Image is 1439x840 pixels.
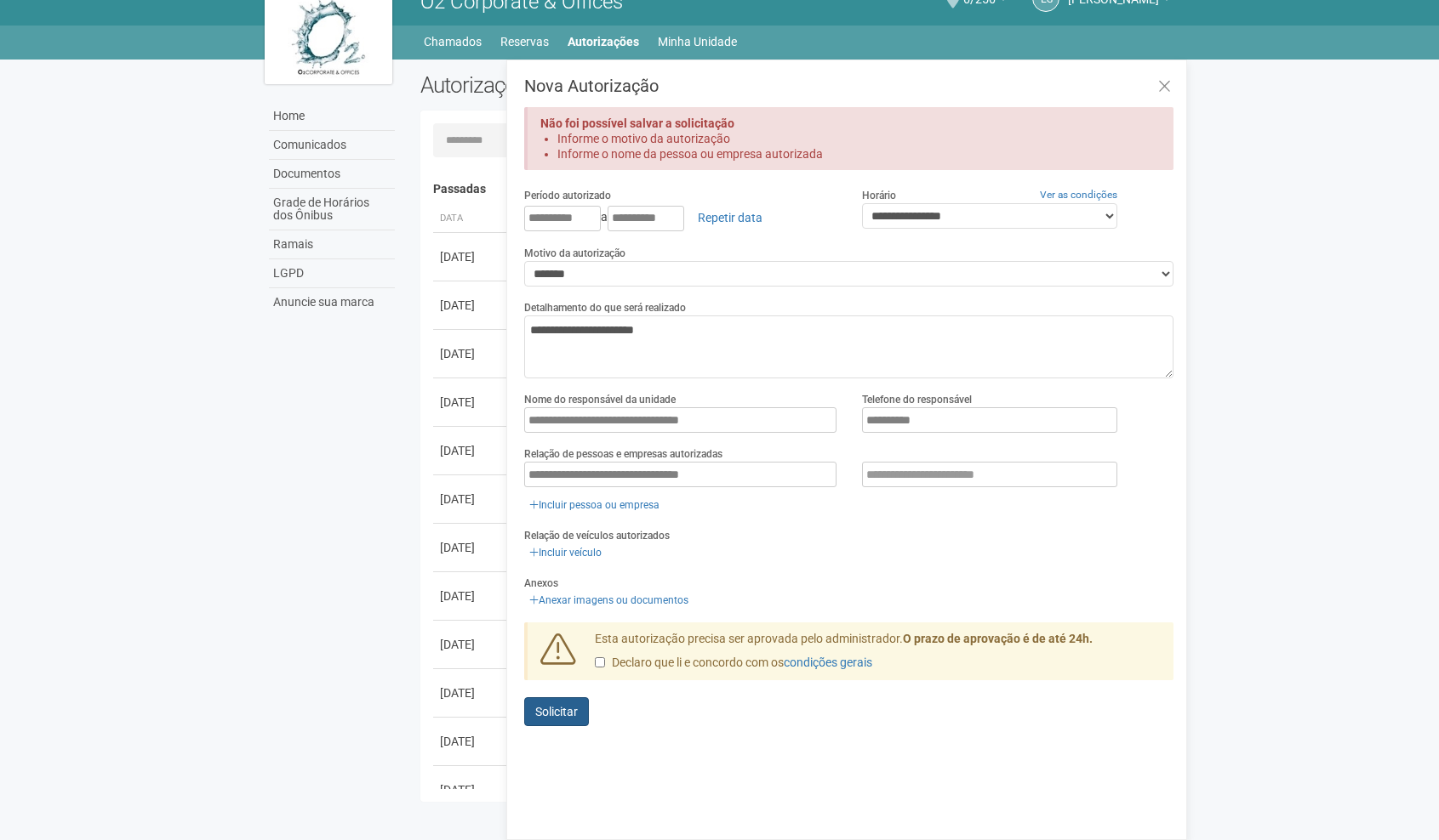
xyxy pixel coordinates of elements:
[440,781,503,798] div: [DATE]
[524,528,670,543] label: Relação de veículos autorizados
[658,30,737,54] a: Minha Unidade
[269,189,395,230] a: Grade de Horários dos Ônibus
[440,394,503,411] div: [DATE]
[440,442,503,459] div: [DATE]
[557,131,1144,146] li: Informe o motivo da autorização
[595,655,872,672] label: Declaro que li e concordo com os
[440,636,503,653] div: [DATE]
[269,102,395,131] a: Home
[440,539,503,556] div: [DATE]
[524,77,1173,94] h3: Nova Autorização
[862,188,896,203] label: Horário
[420,72,785,98] h2: Autorizações
[440,248,503,265] div: [DATE]
[524,543,607,562] a: Incluir veículo
[524,576,558,591] label: Anexos
[535,705,578,718] span: Solicitar
[269,160,395,189] a: Documentos
[595,657,605,667] input: Declaro que li e concordo com oscondições gerais
[433,205,510,233] th: Data
[500,30,549,54] a: Reservas
[524,446,722,462] label: Relação de pessoas e empresas autorizadas
[269,259,395,288] a: LGPD
[440,345,503,362] div: [DATE]
[524,392,676,407] label: Nome do responsável da unidade
[540,116,734,130] strong: Não foi possível salvar a solicitação
[440,733,503,750] div: [DATE]
[440,491,503,508] div: [DATE]
[582,631,1174,680] div: Esta autorização precisa ser aprovada pelo administrador.
[557,146,1144,162] li: Informe o nome da pessoa ou empresa autorizada
[687,203,774,232] a: Repetir data
[862,392,972,407] label: Telefone do responsável
[524,246,625,261] label: Motivo da autorização
[524,203,837,232] div: a
[524,300,686,315] label: Detalhamento do que será realizado
[524,188,611,203] label: Período autorizado
[269,230,395,259] a: Ramais
[424,30,482,54] a: Chamados
[440,297,503,314] div: [DATE]
[269,288,395,316] a: Anuncie sua marca
[269,131,395,160] a: Comunicados
[433,183,1162,196] h4: Passadas
[440,684,503,701] div: [DATE]
[903,632,1093,645] strong: O prazo de aprovação é de até 24h.
[1040,189,1117,201] a: Ver as condições
[524,697,589,726] button: Solicitar
[524,496,665,514] a: Incluir pessoa ou empresa
[524,591,694,610] a: Anexar imagens ou documentos
[784,656,872,669] a: condições gerais
[440,587,503,604] div: [DATE]
[568,30,639,54] a: Autorizações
